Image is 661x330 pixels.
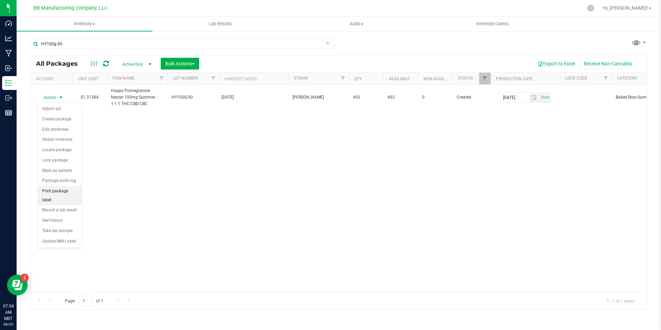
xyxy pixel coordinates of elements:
[5,35,12,42] inline-svg: Analytics
[161,58,199,70] button: Bulk Actions
[38,155,82,166] li: Lock package
[36,60,85,67] span: All Packages
[38,145,82,155] li: Locate package
[38,236,82,247] li: Update MMJ used
[425,17,560,31] a: Inventory Counts
[565,76,587,81] a: Lock Code
[219,73,288,85] th: Harvest Dates
[458,76,473,81] a: Status
[496,76,533,81] a: Production Date
[38,226,82,236] li: Take lab sample
[38,93,56,102] span: Action
[5,80,12,86] inline-svg: Inventory
[38,166,82,176] li: Mark as sample
[36,76,69,81] div: Actions
[600,73,612,84] a: Filter
[292,94,345,101] span: [PERSON_NAME]
[603,5,648,11] span: Hi, [PERSON_NAME]!
[325,39,330,48] span: Clear
[294,76,308,81] a: Strain
[422,94,448,101] span: 0
[78,76,99,81] a: Unit Cost
[3,322,13,327] p: 08/25
[59,296,109,306] span: Page of 1
[17,21,152,27] span: Inventory
[586,5,595,11] div: Manage settings
[289,17,425,31] a: Audit
[354,76,362,81] a: Qty
[17,17,152,31] a: Inventory
[529,93,539,102] span: select
[337,73,349,84] a: Filter
[173,76,198,81] a: Lot Number
[165,61,195,66] span: Bulk Actions
[20,274,29,282] iframe: Resource center unread badge
[7,275,28,295] iframe: Resource center
[38,205,82,216] li: Record a lab result
[388,94,414,101] span: 492
[601,296,640,306] span: 1 - 1 of 1 items
[5,20,12,27] inline-svg: Dashboard
[353,94,379,101] span: 492
[38,186,82,205] li: Print package label
[111,88,163,108] span: Happy Pomegranate Nectar 100mg Gummie - 1:1:1 THC:CBD:CBC
[72,85,107,110] td: $1.31384
[38,114,82,125] li: Create package
[579,58,636,70] button: Receive Non-Cannabis
[5,94,12,101] inline-svg: Outbound
[34,5,108,11] span: BB Manufacturing Company, LLC
[479,73,491,84] a: Filter
[3,303,13,322] p: 07:54 AM MST
[30,39,334,49] input: Search Package ID, Item Name, SKU, Lot or Part Number...
[199,21,241,27] span: Lab Results
[208,73,219,84] a: Filter
[57,93,65,102] span: select
[79,296,92,306] input: 1
[457,94,486,101] span: Created
[38,104,82,114] li: Adjust qty
[156,73,167,84] a: Filter
[389,76,410,81] a: Available
[152,17,288,31] a: Lab Results
[539,93,550,102] span: select
[38,125,82,135] li: Edit attributes
[617,76,637,81] a: Category
[539,92,551,102] span: Set Current date
[467,21,518,27] span: Inventory Counts
[222,94,286,101] div: [DATE]
[423,76,454,81] a: Non-Available
[5,65,12,72] inline-svg: Inbound
[112,76,134,81] a: Item Name
[5,50,12,57] inline-svg: Manufacturing
[38,216,82,226] li: See history
[38,135,82,145] li: Global inventory
[38,176,82,186] li: Package audit log
[5,109,12,116] inline-svg: Reports
[289,21,424,27] span: Audit
[533,58,579,70] button: Export to Excel
[171,94,215,101] span: HY100G-50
